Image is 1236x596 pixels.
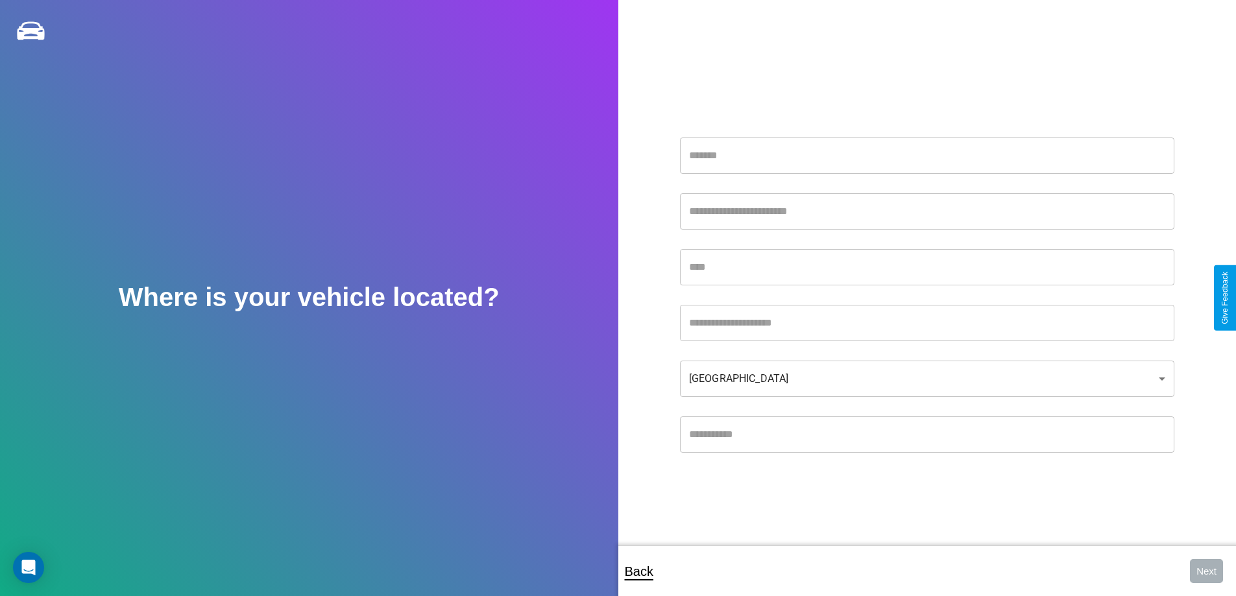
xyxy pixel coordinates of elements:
[13,552,44,583] div: Open Intercom Messenger
[625,560,653,583] p: Back
[1220,272,1230,324] div: Give Feedback
[680,361,1174,397] div: [GEOGRAPHIC_DATA]
[119,283,500,312] h2: Where is your vehicle located?
[1190,559,1223,583] button: Next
